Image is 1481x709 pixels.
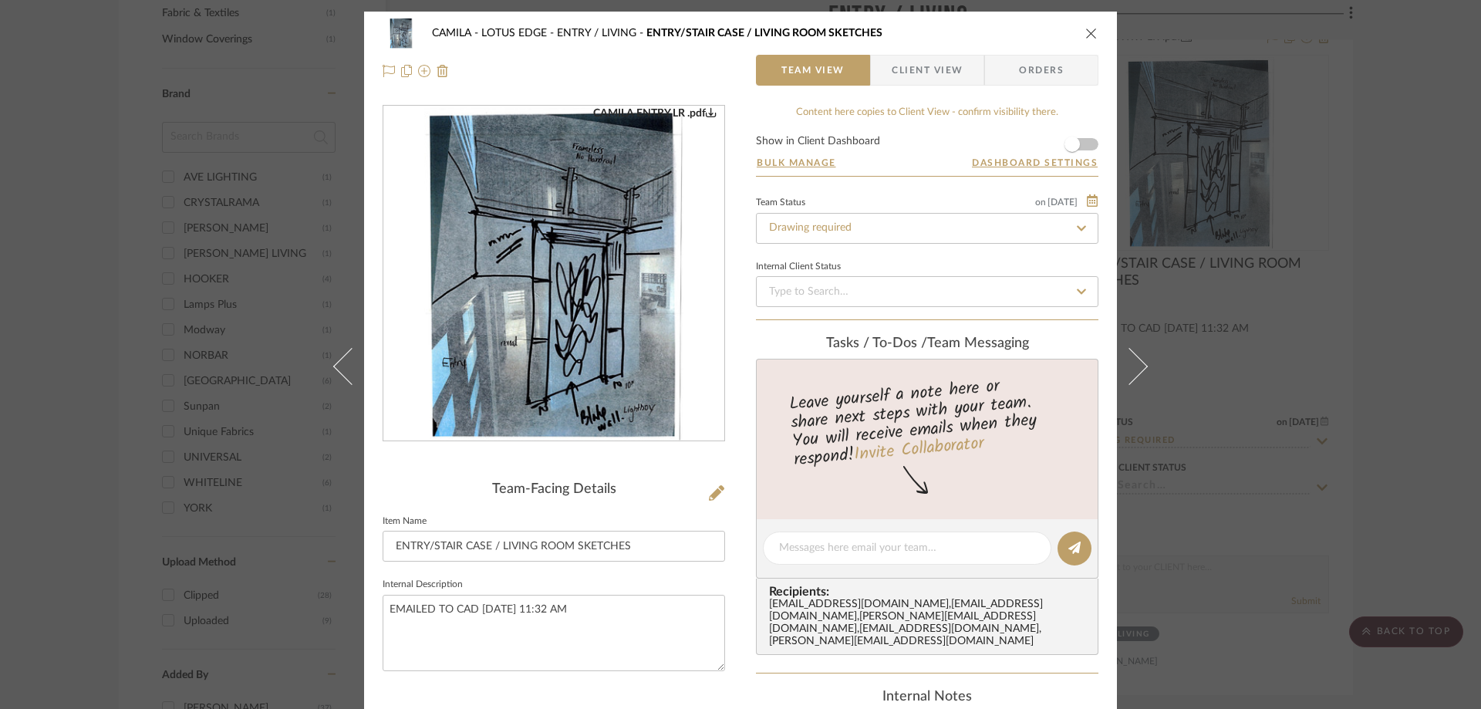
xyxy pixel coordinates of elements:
[971,156,1098,170] button: Dashboard Settings
[383,518,427,525] label: Item Name
[383,106,724,441] div: 0
[1085,26,1098,40] button: close
[383,581,463,589] label: Internal Description
[432,28,557,39] span: CAMILA - LOTUS EDGE
[756,156,837,170] button: Bulk Manage
[1002,55,1081,86] span: Orders
[769,599,1091,648] div: [EMAIL_ADDRESS][DOMAIN_NAME] , [EMAIL_ADDRESS][DOMAIN_NAME] , [PERSON_NAME][EMAIL_ADDRESS][DOMAIN...
[593,106,717,120] div: CAMILA ENTRY LR .pdf
[756,199,805,207] div: Team Status
[756,276,1098,307] input: Type to Search…
[756,689,1098,706] div: Internal Notes
[424,106,683,441] img: 0f9cbba2-f62c-43b9-974e-41a4d89b71ed_436x436.jpg
[826,336,927,350] span: Tasks / To-Dos /
[781,55,845,86] span: Team View
[769,585,1091,599] span: Recipients:
[383,531,725,562] input: Enter Item Name
[853,430,985,468] a: Invite Collaborator
[756,263,841,271] div: Internal Client Status
[383,481,725,498] div: Team-Facing Details
[557,28,646,39] span: ENTRY / LIVING
[756,105,1098,120] div: Content here copies to Client View - confirm visibility there.
[756,213,1098,244] input: Type to Search…
[1046,197,1079,208] span: [DATE]
[437,65,449,77] img: Remove from project
[892,55,963,86] span: Client View
[754,370,1101,473] div: Leave yourself a note here or share next steps with your team. You will receive emails when they ...
[383,18,420,49] img: 0f9cbba2-f62c-43b9-974e-41a4d89b71ed_48x40.jpg
[646,28,882,39] span: ENTRY/STAIR CASE / LIVING ROOM SKETCHES
[1035,198,1046,207] span: on
[756,336,1098,353] div: team Messaging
